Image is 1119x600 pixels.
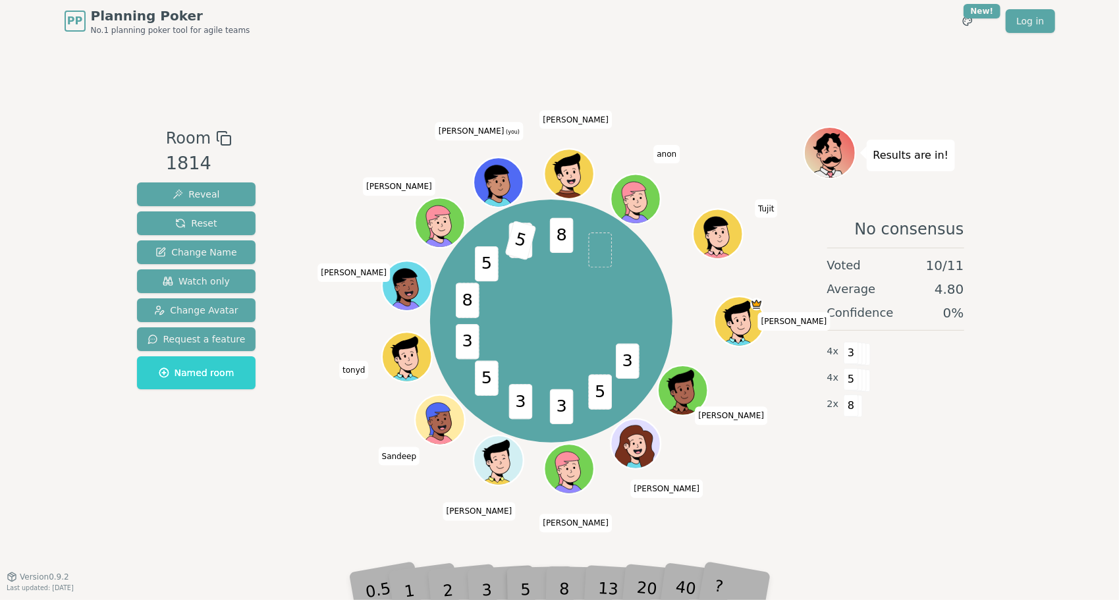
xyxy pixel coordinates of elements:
button: New! [956,9,979,33]
button: Named room [137,356,256,389]
span: Click to change your name [630,479,703,498]
span: Reset [175,217,217,230]
p: Results are in! [873,146,949,165]
button: Reset [137,211,256,235]
span: 5 [589,375,613,410]
span: 2 x [827,397,839,412]
span: Request a feature [148,333,246,346]
span: 3 [550,389,574,424]
span: 3 [616,344,640,379]
button: Version0.9.2 [7,572,69,582]
span: Named room [159,366,234,379]
span: Click to change your name [539,110,612,128]
span: 3 [509,384,533,419]
span: 8 [844,395,859,417]
span: Version 0.9.2 [20,572,69,582]
span: 4.80 [935,280,964,298]
span: Average [827,280,876,298]
a: Log in [1006,9,1054,33]
span: Room [166,126,211,150]
span: Change Avatar [154,304,238,317]
span: 8 [550,218,574,253]
span: Reveal [173,188,219,201]
span: Watch only [163,275,230,288]
span: 5 [475,361,499,396]
span: 8 [456,283,479,318]
span: (you) [505,129,520,135]
span: Voted [827,256,861,275]
span: Last updated: [DATE] [7,584,74,591]
div: New! [964,4,1001,18]
span: Click to change your name [539,514,612,532]
span: Confidence [827,304,894,322]
span: Click to change your name [758,312,831,331]
span: PP [67,13,82,29]
button: Request a feature [137,327,256,351]
span: 5 [475,246,499,281]
span: 4 x [827,344,839,359]
a: PPPlanning PokerNo.1 planning poker tool for agile teams [65,7,250,36]
span: 10 / 11 [926,256,964,275]
span: Change Name [155,246,236,259]
span: Click to change your name [363,177,435,196]
span: 3 [456,324,479,359]
span: Click to change your name [755,199,778,217]
span: Click to change your name [317,263,390,282]
span: Rob is the host [750,298,763,310]
span: 0 % [943,304,964,322]
span: Click to change your name [443,502,516,520]
span: Click to change your name [435,122,523,140]
span: Planning Poker [91,7,250,25]
span: 5 [505,221,537,261]
span: 3 [844,342,859,364]
button: Watch only [137,269,256,293]
span: No consensus [854,219,964,240]
button: Reveal [137,182,256,206]
button: Change Name [137,240,256,264]
button: Click to change your avatar [475,159,522,205]
span: 5 [844,368,859,391]
span: 4 x [827,371,839,385]
span: Click to change your name [695,406,767,425]
span: Click to change your name [379,447,420,465]
button: Change Avatar [137,298,256,322]
div: 1814 [166,150,232,177]
span: Click to change your name [339,360,368,379]
span: No.1 planning poker tool for agile teams [91,25,250,36]
span: Click to change your name [653,144,680,163]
